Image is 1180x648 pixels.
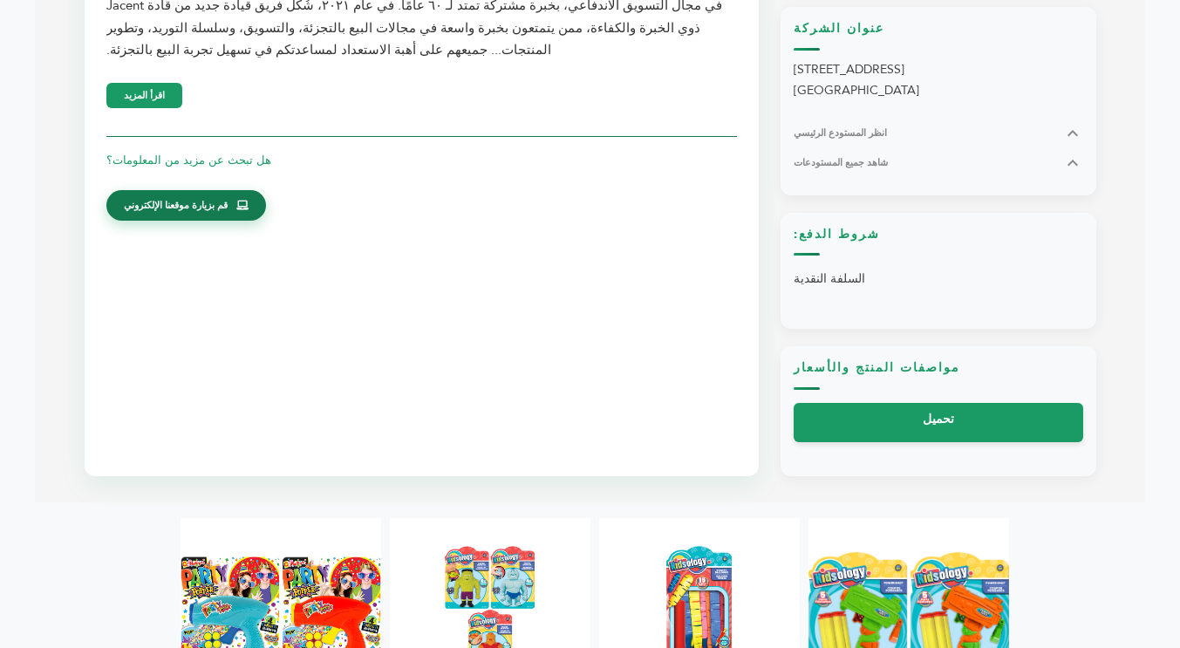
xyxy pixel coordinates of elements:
[124,89,165,102] font: اقرأ المزيد
[794,156,888,169] font: شاهد جميع المستودعات
[106,153,271,168] font: هل تبحث عن مزيد من المعلومات؟
[794,403,1083,442] a: تحميل
[106,83,182,108] button: اقرأ المزيد
[106,190,266,222] a: قم بزيارة موقعنا الإلكتروني
[794,20,884,37] font: عنوان الشركة
[794,359,960,376] font: مواصفات المنتج والأسعار
[794,123,1083,144] button: انظر المستودع الرئيسي
[794,153,1083,174] button: شاهد جميع المستودعات
[923,411,954,427] font: تحميل
[794,82,919,99] font: [GEOGRAPHIC_DATA]
[794,270,865,287] font: السلفة النقدية
[794,126,887,140] font: انظر المستودع الرئيسي
[124,199,228,212] font: قم بزيارة موقعنا الإلكتروني
[794,61,904,78] font: [STREET_ADDRESS]
[794,226,880,242] font: شروط الدفع:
